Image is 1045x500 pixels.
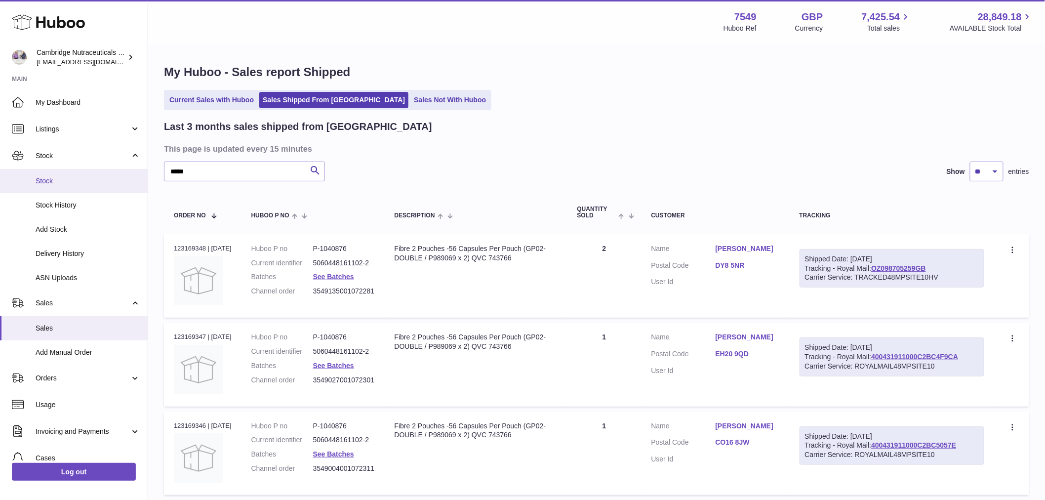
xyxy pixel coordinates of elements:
dt: Postal Code [651,438,716,450]
dt: Name [651,333,716,344]
a: [PERSON_NAME] [716,333,780,342]
dt: User Id [651,277,716,287]
dt: Channel order [251,287,313,296]
span: Quantity Sold [577,206,616,219]
span: Listings [36,125,130,134]
img: no-photo.jpg [174,256,223,305]
dd: P-1040876 [313,244,375,253]
dt: Channel order [251,375,313,385]
a: CO16 8JW [716,438,780,447]
span: Sales [36,324,140,333]
div: Fibre 2 Pouches -56 Capsules Per Pouch (GP02-DOUBLE / P989069 x 2) QVC 743766 [395,244,558,263]
div: Tracking - Royal Mail: [800,337,984,376]
div: Fibre 2 Pouches -56 Capsules Per Pouch (GP02-DOUBLE / P989069 x 2) QVC 743766 [395,333,558,351]
a: OZ098705259GB [871,264,926,272]
a: Sales Shipped From [GEOGRAPHIC_DATA] [259,92,408,108]
span: Invoicing and Payments [36,427,130,436]
div: Tracking - Royal Mail: [800,249,984,288]
div: Carrier Service: TRACKED48MPSITE10HV [805,273,979,282]
dt: User Id [651,366,716,375]
dt: Postal Code [651,349,716,361]
dd: P-1040876 [313,333,375,342]
dt: Current identifier [251,435,313,445]
td: 2 [567,234,642,318]
span: Order No [174,212,206,219]
div: 123169346 | [DATE] [174,421,232,430]
a: DY8 5NR [716,261,780,270]
dd: 5060448161102-2 [313,435,375,445]
a: Current Sales with Huboo [166,92,257,108]
span: AVAILABLE Stock Total [950,24,1033,33]
div: Tracking - Royal Mail: [800,426,984,465]
dd: 3549004001072311 [313,464,375,473]
div: Huboo Ref [723,24,757,33]
span: Cases [36,454,140,463]
dd: 5060448161102-2 [313,258,375,268]
img: no-photo.jpg [174,345,223,394]
div: Customer [651,212,780,219]
span: My Dashboard [36,98,140,107]
span: Add Stock [36,225,140,234]
span: Stock [36,176,140,186]
a: See Batches [313,362,354,370]
td: 1 [567,323,642,406]
dt: Name [651,244,716,256]
dt: Huboo P no [251,421,313,431]
div: 123169348 | [DATE] [174,244,232,253]
dt: Huboo P no [251,244,313,253]
a: 28,849.18 AVAILABLE Stock Total [950,10,1033,33]
div: Shipped Date: [DATE] [805,254,979,264]
span: Stock History [36,201,140,210]
span: Usage [36,400,140,410]
span: Total sales [867,24,911,33]
label: Show [947,167,965,176]
span: Description [395,212,435,219]
a: 400431911000C2BC5057E [871,441,956,449]
div: Cambridge Nutraceuticals Ltd [37,48,125,67]
div: Carrier Service: ROYALMAIL48MPSITE10 [805,362,979,371]
dt: Current identifier [251,347,313,356]
dd: 5060448161102-2 [313,347,375,356]
div: Fibre 2 Pouches -56 Capsules Per Pouch (GP02-DOUBLE / P989069 x 2) QVC 743766 [395,421,558,440]
div: Carrier Service: ROYALMAIL48MPSITE10 [805,450,979,459]
dt: Current identifier [251,258,313,268]
a: See Batches [313,450,354,458]
div: 123169347 | [DATE] [174,333,232,341]
div: Currency [795,24,823,33]
td: 1 [567,412,642,495]
a: 400431911000C2BC4F9CA [871,353,958,361]
span: ASN Uploads [36,273,140,283]
a: Sales Not With Huboo [410,92,489,108]
dt: Name [651,421,716,433]
span: 28,849.18 [978,10,1022,24]
div: Shipped Date: [DATE] [805,432,979,441]
dt: Batches [251,361,313,371]
span: Orders [36,374,130,383]
h2: Last 3 months sales shipped from [GEOGRAPHIC_DATA] [164,120,432,133]
dt: User Id [651,455,716,464]
dt: Batches [251,272,313,282]
a: EH20 9QD [716,349,780,359]
dd: 3549027001072301 [313,375,375,385]
div: Shipped Date: [DATE] [805,343,979,352]
a: Log out [12,463,136,481]
span: Stock [36,151,130,161]
span: [EMAIL_ADDRESS][DOMAIN_NAME] [37,58,145,66]
a: 7,425.54 Total sales [862,10,912,33]
div: Tracking [800,212,984,219]
dt: Postal Code [651,261,716,273]
dt: Huboo P no [251,333,313,342]
span: Sales [36,298,130,308]
strong: GBP [802,10,823,24]
img: qvc@camnutra.com [12,50,27,65]
strong: 7549 [734,10,757,24]
a: [PERSON_NAME] [716,244,780,253]
h3: This page is updated every 15 minutes [164,143,1027,154]
span: Huboo P no [251,212,289,219]
dt: Channel order [251,464,313,473]
a: See Batches [313,273,354,281]
span: Delivery History [36,249,140,258]
img: no-photo.jpg [174,433,223,483]
dt: Batches [251,450,313,459]
span: 7,425.54 [862,10,900,24]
